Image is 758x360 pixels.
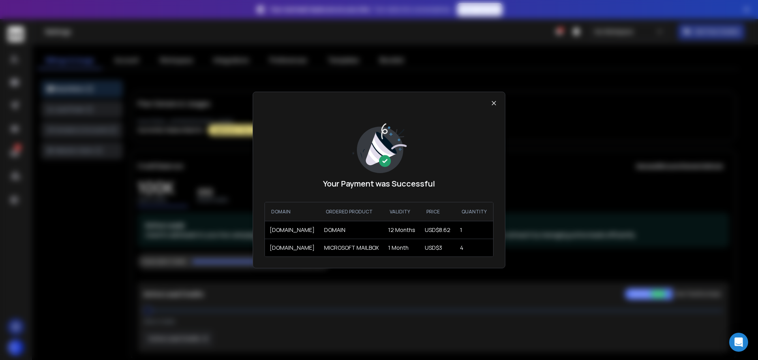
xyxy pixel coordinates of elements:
div: Open Intercom Messenger [729,333,748,352]
td: DOMAIN [319,221,383,239]
td: 1 Month [383,239,420,257]
img: image [349,119,409,178]
th: validity [383,202,420,221]
td: [DOMAIN_NAME] [265,221,319,239]
th: Quantity [455,202,493,221]
td: [DOMAIN_NAME] [265,239,319,257]
td: USD$ 8.62 [420,221,455,239]
td: 1 [455,221,493,239]
td: MICROSOFT MAILBOX [319,239,383,257]
td: 4 [455,239,493,257]
th: Price [420,202,455,221]
h1: Your Payment was Successful [323,178,435,189]
td: USD$ 3 [420,239,455,257]
th: Ordered Product [319,202,383,221]
th: Domain [265,202,319,221]
td: 12 Months [383,221,420,239]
